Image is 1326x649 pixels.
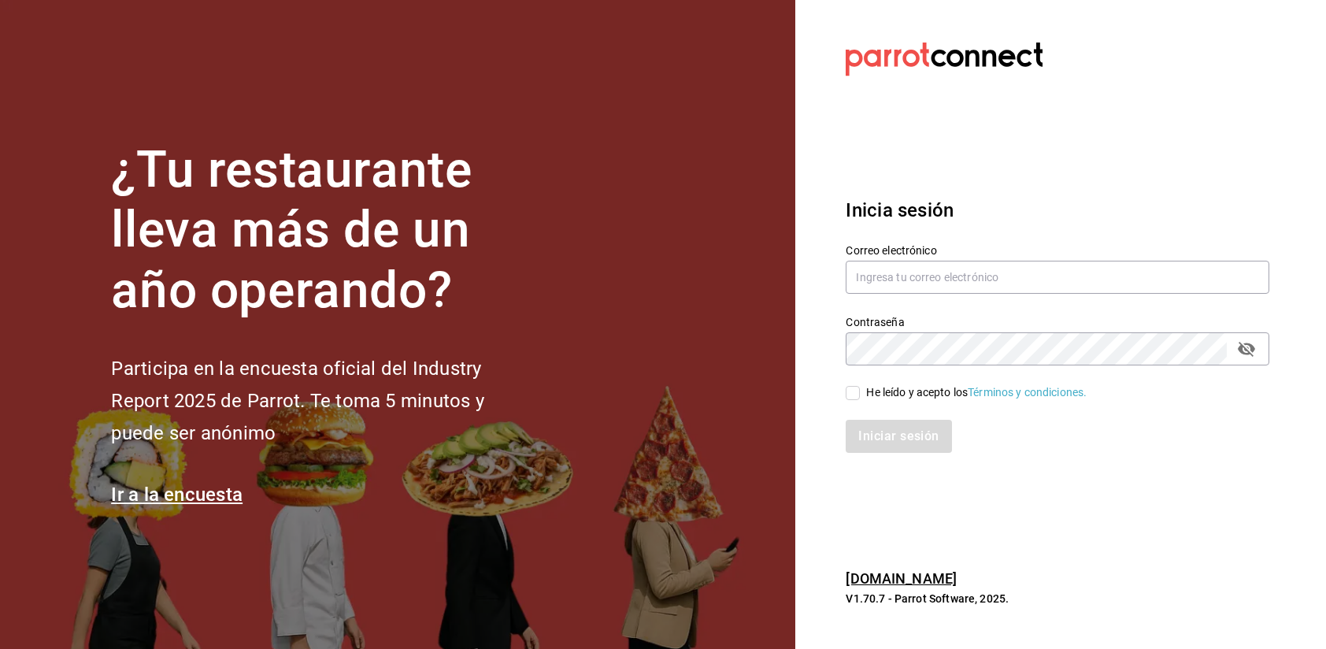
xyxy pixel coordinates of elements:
[111,353,536,449] h2: Participa en la encuesta oficial del Industry Report 2025 de Parrot. Te toma 5 minutos y puede se...
[968,386,1087,399] a: Términos y condiciones.
[111,484,243,506] a: Ir a la encuesta
[846,591,1269,606] p: V1.70.7 - Parrot Software, 2025.
[846,196,1269,224] h3: Inicia sesión
[846,570,957,587] a: [DOMAIN_NAME]
[846,244,1269,255] label: Correo electrónico
[111,140,536,321] h1: ¿Tu restaurante lleva más de un año operando?
[846,316,1269,327] label: Contraseña
[846,261,1269,294] input: Ingresa tu correo electrónico
[866,384,1087,401] div: He leído y acepto los
[1233,336,1260,362] button: passwordField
